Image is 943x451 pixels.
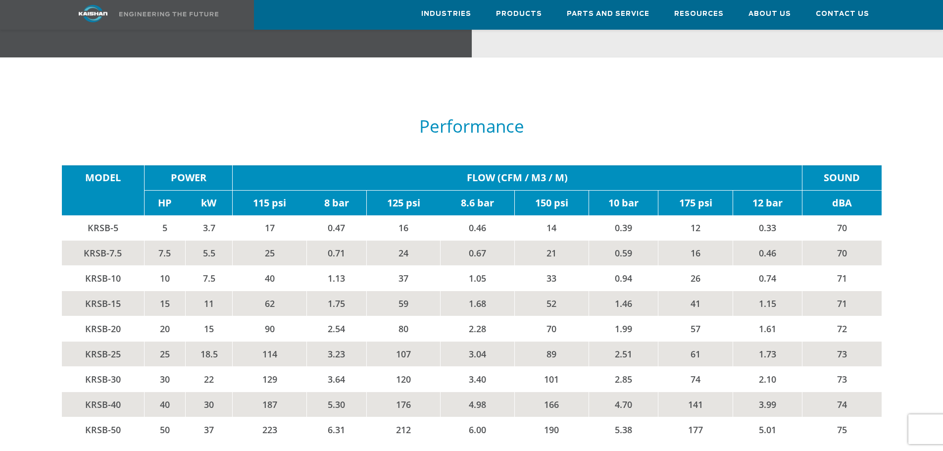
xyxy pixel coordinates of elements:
td: 6.00 [441,417,515,442]
td: 59 [366,291,441,316]
td: 120 [366,366,441,392]
td: 2.28 [441,316,515,341]
td: 141 [658,392,733,417]
td: 7.5 [185,265,233,291]
span: Industries [421,8,471,20]
td: 175 psi [658,190,733,215]
td: KRSB-7.5 [62,240,145,265]
td: 0.39 [589,215,658,241]
td: 1.68 [441,291,515,316]
td: 177 [658,417,733,442]
td: 15 [185,316,233,341]
td: 5 [144,215,185,241]
td: 2.10 [733,366,802,392]
td: 125 psi [366,190,441,215]
a: About Us [748,0,791,27]
td: 5.38 [589,417,658,442]
td: FLOW (CFM / M3 / M) [233,165,802,191]
td: 14 [514,215,589,241]
td: 24 [366,240,441,265]
td: 0.71 [306,240,366,265]
td: 212 [366,417,441,442]
td: 10 [144,265,185,291]
span: Products [496,8,542,20]
td: 57 [658,316,733,341]
td: MODEL [62,165,145,191]
td: 4.98 [441,392,515,417]
td: POWER [144,165,233,191]
td: 0.47 [306,215,366,241]
a: Contact Us [816,0,869,27]
td: 2.85 [589,366,658,392]
td: 0.33 [733,215,802,241]
td: 15 [144,291,185,316]
td: 1.15 [733,291,802,316]
td: 74 [802,392,882,417]
img: Engineering the future [119,12,218,16]
td: 37 [185,417,233,442]
td: 1.73 [733,341,802,366]
td: 80 [366,316,441,341]
td: 22 [185,366,233,392]
td: 40 [144,392,185,417]
td: 10 bar [589,190,658,215]
td: 50 [144,417,185,442]
td: 4.70 [589,392,658,417]
td: 1.46 [589,291,658,316]
td: 8.6 bar [441,190,515,215]
td: 5.01 [733,417,802,442]
td: 0.67 [441,240,515,265]
td: 1.05 [441,265,515,291]
td: 2.51 [589,341,658,366]
td: KRSB-10 [62,265,145,291]
td: 176 [366,392,441,417]
td: 1.61 [733,316,802,341]
td: 114 [233,341,307,366]
td: 25 [144,341,185,366]
td: 1.75 [306,291,366,316]
td: 107 [366,341,441,366]
h5: Performance [62,117,882,136]
td: KRSB-30 [62,366,145,392]
td: 37 [366,265,441,291]
span: Contact Us [816,8,869,20]
span: Resources [674,8,724,20]
td: 8 bar [306,190,366,215]
td: 73 [802,341,882,366]
td: 1.99 [589,316,658,341]
td: 166 [514,392,589,417]
td: 7.5 [144,240,185,265]
td: 11 [185,291,233,316]
td: 16 [658,240,733,265]
td: 3.23 [306,341,366,366]
td: 70 [514,316,589,341]
td: 3.64 [306,366,366,392]
span: About Us [748,8,791,20]
td: 3.99 [733,392,802,417]
td: 223 [233,417,307,442]
td: 75 [802,417,882,442]
td: 187 [233,392,307,417]
td: 52 [514,291,589,316]
td: 129 [233,366,307,392]
td: 18.5 [185,341,233,366]
td: 0.46 [441,215,515,241]
td: 26 [658,265,733,291]
img: kaishan logo [56,5,130,22]
td: 12 bar [733,190,802,215]
a: Resources [674,0,724,27]
td: 71 [802,291,882,316]
td: 72 [802,316,882,341]
td: 20 [144,316,185,341]
td: 25 [233,240,307,265]
td: 5.30 [306,392,366,417]
td: 115 psi [233,190,307,215]
td: 101 [514,366,589,392]
td: kW [185,190,233,215]
td: 190 [514,417,589,442]
td: KRSB-40 [62,392,145,417]
td: 89 [514,341,589,366]
td: 30 [144,366,185,392]
td: 1.13 [306,265,366,291]
td: 3.04 [441,341,515,366]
